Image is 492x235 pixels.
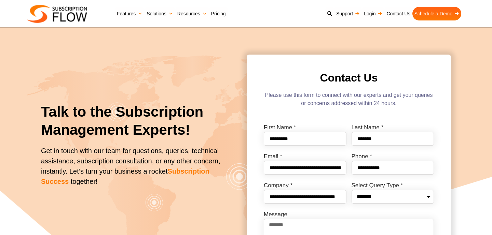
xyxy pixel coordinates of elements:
[352,153,372,161] label: Phone *
[175,7,209,20] a: Resources
[264,91,434,111] div: Please use this form to connect with our experts and get your queries or concerns addressed withi...
[412,7,461,20] a: Schedule a Demo
[41,146,221,187] div: Get in touch with our team for questions, queries, technical assistance, subscription consultatio...
[362,7,384,20] a: Login
[27,5,87,23] img: Subscriptionflow
[264,124,296,132] label: First Name *
[115,7,145,20] a: Features
[264,211,287,219] label: Message
[209,7,228,20] a: Pricing
[352,124,384,132] label: Last Name *
[352,182,403,190] label: Select Query Type *
[145,7,175,20] a: Solutions
[41,103,221,139] h1: Talk to the Subscription Management Experts!
[264,153,282,161] label: Email *
[264,182,292,190] label: Company *
[264,72,434,84] h2: Contact Us
[334,7,362,20] a: Support
[384,7,412,20] a: Contact Us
